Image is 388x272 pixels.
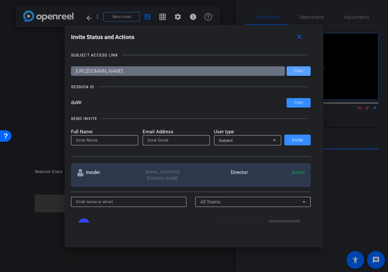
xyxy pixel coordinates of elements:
[71,84,94,90] div: SESSION ID
[71,52,311,58] openreel-title-line: SUBJECT ACCESS LINK
[76,136,133,144] input: Enter Name
[219,138,233,143] span: Subject
[71,52,118,58] div: SUBJECT ACCESS LINK
[287,66,311,76] button: Copy
[71,116,97,122] div: SEND INVITE
[71,31,311,43] div: Invite Status and Actions
[294,100,303,105] span: Copy
[134,169,191,181] div: [EMAIL_ADDRESS][DOMAIN_NAME]
[71,84,311,90] openreel-title-line: SESSION ID
[295,33,303,41] mat-icon: close
[78,218,89,229] div: I
[143,128,210,136] mat-label: Email Address
[191,169,248,181] div: Director
[148,136,205,144] input: Enter Email
[294,69,303,73] span: Copy
[292,169,305,175] span: Active
[200,199,221,204] span: All Teams
[78,218,100,229] ngx-avatar: Insider
[71,128,138,136] mat-label: Full Name
[214,128,281,136] mat-label: User type
[77,169,134,181] div: Insider
[76,198,182,206] input: Enter name or email
[71,116,311,122] openreel-title-line: SEND INVITE
[287,98,311,108] button: Copy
